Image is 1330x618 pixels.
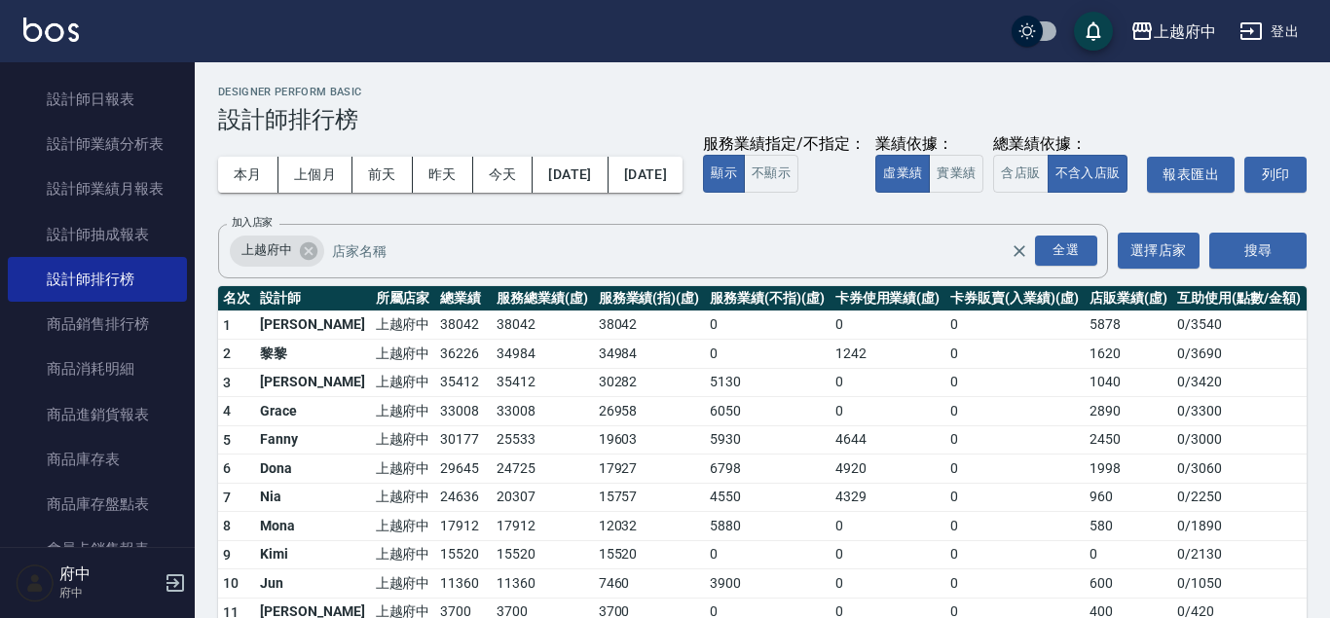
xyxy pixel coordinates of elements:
div: 總業績依據： [993,134,1137,155]
td: 25533 [492,425,594,454]
td: 4329 [831,483,946,512]
h3: 設計師排行榜 [218,106,1307,133]
td: 0 [705,340,831,369]
td: 0 [945,397,1085,426]
td: 0 [1085,540,1172,569]
td: 上越府中 [371,425,435,454]
td: 17912 [492,512,594,541]
span: 上越府中 [230,240,304,260]
td: 0 [945,425,1085,454]
td: 33008 [492,397,594,426]
td: 5930 [705,425,831,454]
img: Logo [23,18,79,42]
td: 0 [831,397,946,426]
td: 20307 [492,483,594,512]
td: 6798 [705,454,831,484]
td: 34984 [594,340,705,369]
td: 0 [945,512,1085,541]
td: 0 [945,368,1085,397]
a: 設計師日報表 [8,77,187,122]
th: 卡券販賣(入業績)(虛) [945,286,1085,311]
td: 1242 [831,340,946,369]
p: 府中 [59,584,159,601]
td: 7460 [594,569,705,599]
td: 19603 [594,425,705,454]
button: 登出 [1232,14,1307,50]
td: 15520 [594,540,705,569]
td: [PERSON_NAME] [255,368,370,397]
td: 600 [1085,569,1172,599]
td: 0 [945,310,1085,340]
td: 1998 [1085,454,1172,484]
button: save [1074,12,1113,51]
button: 報表匯出 [1147,157,1235,193]
td: 11360 [492,569,594,599]
button: 虛業績 [875,155,930,193]
div: 上越府中 [1154,19,1216,44]
td: 1040 [1085,368,1172,397]
td: 24636 [435,483,492,512]
a: 設計師抽成報表 [8,212,187,257]
td: 0 / 3000 [1172,425,1307,454]
span: 3 [223,375,231,390]
td: 3900 [705,569,831,599]
td: Kimi [255,540,370,569]
div: 業績依據： [875,134,983,155]
td: Fanny [255,425,370,454]
a: 設計師排行榜 [8,257,187,302]
a: 商品庫存表 [8,437,187,482]
a: 商品進銷貨報表 [8,392,187,437]
th: 設計師 [255,286,370,311]
td: 5878 [1085,310,1172,340]
button: [DATE] [533,157,608,193]
button: 不顯示 [744,155,798,193]
td: 0 / 3060 [1172,454,1307,484]
td: 0 [831,310,946,340]
td: Jun [255,569,370,599]
a: 商品庫存盤點表 [8,482,187,527]
button: 搜尋 [1209,233,1307,269]
td: 5130 [705,368,831,397]
span: 2 [223,345,231,361]
button: 本月 [218,157,278,193]
td: 0 [945,454,1085,484]
td: 30282 [594,368,705,397]
th: 卡券使用業績(虛) [831,286,946,311]
td: 0 [705,310,831,340]
td: 0 / 3300 [1172,397,1307,426]
td: 上越府中 [371,540,435,569]
div: 上越府中 [230,236,324,267]
td: 0 [705,540,831,569]
td: 11360 [435,569,492,599]
button: Clear [1006,237,1033,265]
div: 全選 [1035,236,1097,266]
th: 名次 [218,286,255,311]
td: 4550 [705,483,831,512]
input: 店家名稱 [327,234,1045,268]
td: 29645 [435,454,492,484]
td: 上越府中 [371,483,435,512]
td: 0 [831,368,946,397]
td: 0 [831,512,946,541]
td: 0 / 1050 [1172,569,1307,599]
td: 上越府中 [371,454,435,484]
th: 所屬店家 [371,286,435,311]
a: 商品消耗明細 [8,346,187,391]
th: 店販業績(虛) [1085,286,1172,311]
h2: Designer Perform Basic [218,86,1307,98]
td: 17927 [594,454,705,484]
td: 0 [945,569,1085,599]
td: 0 / 2250 [1172,483,1307,512]
td: 2450 [1085,425,1172,454]
button: 不含入店販 [1048,155,1128,193]
td: 上越府中 [371,368,435,397]
td: 0 / 3690 [1172,340,1307,369]
button: [DATE] [609,157,683,193]
td: 1620 [1085,340,1172,369]
button: 昨天 [413,157,473,193]
td: 4644 [831,425,946,454]
label: 加入店家 [232,215,273,230]
td: 0 [945,340,1085,369]
td: 0 [831,540,946,569]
